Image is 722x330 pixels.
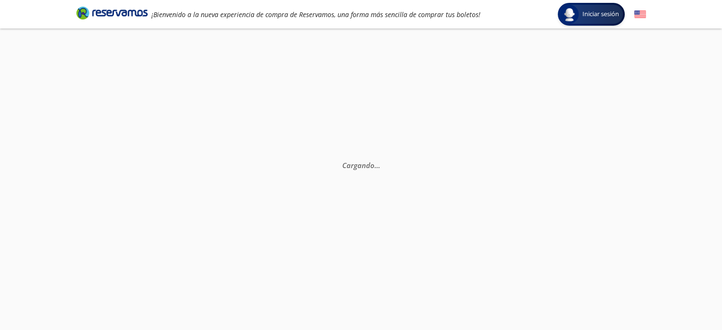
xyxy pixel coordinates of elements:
[579,9,623,19] span: Iniciar sesión
[76,6,148,23] a: Brand Logo
[378,160,380,170] span: .
[376,160,378,170] span: .
[342,160,380,170] em: Cargando
[634,9,646,20] button: English
[374,160,376,170] span: .
[76,6,148,20] i: Brand Logo
[151,10,480,19] em: ¡Bienvenido a la nueva experiencia de compra de Reservamos, una forma más sencilla de comprar tus...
